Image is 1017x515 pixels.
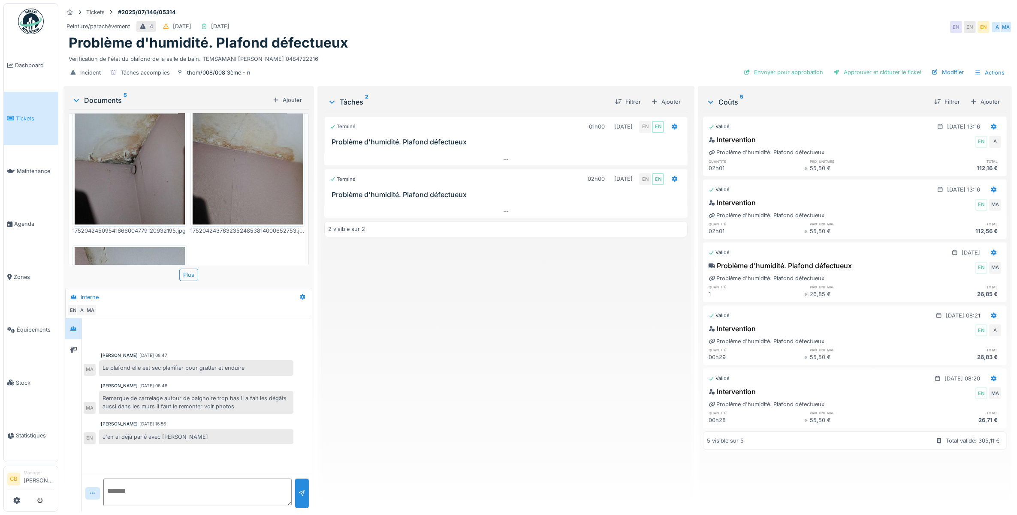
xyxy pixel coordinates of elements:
[709,211,824,219] div: Problème d'humidité. Plafond défectueux
[709,186,730,193] div: Validé
[989,387,1001,399] div: MA
[709,375,730,382] div: Validé
[810,164,905,172] div: 55,50 €
[810,227,905,235] div: 55,50 €
[931,96,963,108] div: Filtrer
[975,136,987,148] div: EN
[67,304,79,316] div: EN
[84,364,96,376] div: MA
[173,22,191,30] div: [DATE]
[709,148,824,156] div: Problème d'humidité. Plafond défectueux
[4,356,58,409] a: Stock
[101,352,138,359] div: [PERSON_NAME]
[740,66,827,78] div: Envoyer pour approbation
[709,249,730,256] div: Validé
[639,121,651,133] div: EN
[84,402,96,414] div: MA
[804,416,810,424] div: ×
[947,186,980,194] div: [DATE] 13:16
[101,421,138,427] div: [PERSON_NAME]
[81,293,99,301] div: Interne
[18,9,44,34] img: Badge_color-CXgf-gQk.svg
[4,303,58,356] a: Équipements
[69,35,348,51] h1: Problème d'humidité. Plafond défectueux
[648,96,684,108] div: Ajouter
[4,251,58,303] a: Zones
[905,159,1001,164] h6: total
[69,51,1007,63] div: Vérification de l'état du plafond de la salle de bain. TEMSAMANI [PERSON_NAME] 0484722216
[967,96,1003,108] div: Ajouter
[810,347,905,353] h6: prix unitaire
[66,22,130,30] div: Peinture/parachèvement
[84,432,96,444] div: EN
[804,353,810,361] div: ×
[588,175,605,183] div: 02h00
[804,290,810,298] div: ×
[709,198,756,208] div: Intervention
[115,8,179,16] strong: #2025/07/146/05314
[964,21,976,33] div: EN
[707,437,744,445] div: 5 visible sur 5
[950,21,962,33] div: EN
[179,269,198,281] div: Plus
[709,284,804,290] h6: quantité
[709,135,756,145] div: Intervention
[810,410,905,416] h6: prix unitaire
[709,410,804,416] h6: quantité
[614,175,633,183] div: [DATE]
[99,360,293,375] div: Le plafond elle est sec planifier pour gratter et enduire
[810,290,905,298] div: 26,85 €
[139,383,167,389] div: [DATE] 08:48
[24,470,54,476] div: Manager
[975,262,987,274] div: EN
[709,416,804,424] div: 00h28
[810,416,905,424] div: 55,50 €
[4,145,58,198] a: Maintenance
[905,221,1001,227] h6: total
[652,173,664,185] div: EN
[962,249,980,257] div: [DATE]
[72,95,269,105] div: Documents
[709,337,824,345] div: Problème d'humidité. Plafond défectueux
[946,437,1000,445] div: Total validé: 305,11 €
[86,8,105,16] div: Tickets
[330,123,356,130] div: Terminé
[804,227,810,235] div: ×
[989,324,1001,336] div: A
[76,304,88,316] div: A
[989,136,1001,148] div: A
[709,123,730,130] div: Validé
[905,227,1001,235] div: 112,56 €
[928,66,967,78] div: Modifier
[740,97,743,107] sup: 5
[709,159,804,164] h6: quantité
[365,97,368,107] sup: 2
[124,95,127,105] sup: 5
[709,221,804,227] h6: quantité
[1000,21,1012,33] div: MA
[269,94,305,106] div: Ajouter
[75,247,185,394] img: j8mgqzczk38m6r0r52toae15bn4p
[589,123,605,131] div: 01h00
[975,324,987,336] div: EN
[804,164,810,172] div: ×
[905,290,1001,298] div: 26,85 €
[945,374,980,383] div: [DATE] 08:20
[121,69,170,77] div: Tâches accomplies
[14,220,54,228] span: Agenda
[193,78,303,225] img: vu5dlzmhn81b461et3myfk5wq2pd
[706,97,927,107] div: Coûts
[7,473,20,485] li: CB
[810,159,905,164] h6: prix unitaire
[971,66,1008,79] div: Actions
[709,400,824,408] div: Problème d'humidité. Plafond défectueux
[330,176,356,183] div: Terminé
[4,39,58,92] a: Dashboard
[332,191,684,199] h3: Problème d'humidité. Plafond défectueux
[16,431,54,440] span: Statistiques
[4,409,58,462] a: Statistiques
[4,92,58,144] a: Tickets
[905,410,1001,416] h6: total
[709,274,824,282] div: Problème d'humidité. Plafond défectueux
[614,123,633,131] div: [DATE]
